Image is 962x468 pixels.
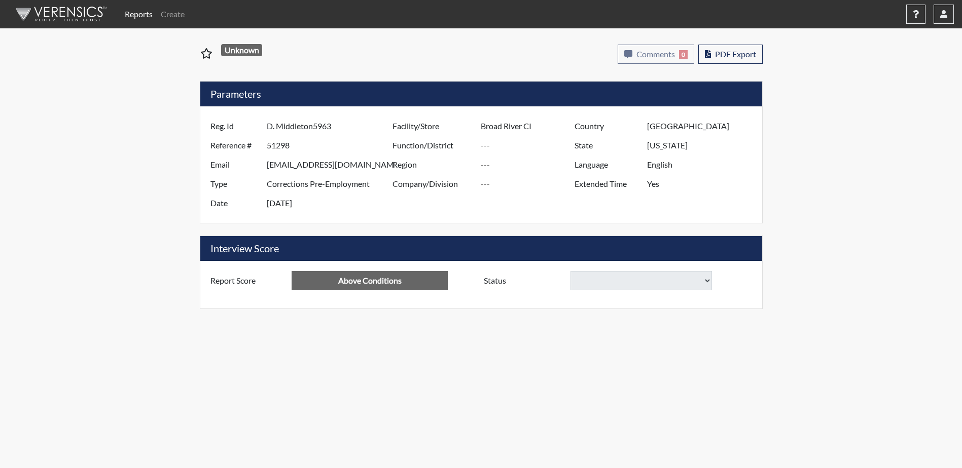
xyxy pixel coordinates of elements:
[481,136,577,155] input: ---
[385,136,481,155] label: Function/District
[267,174,395,193] input: ---
[567,116,647,136] label: Country
[567,136,647,155] label: State
[203,136,267,155] label: Reference #
[203,271,292,290] label: Report Score
[203,193,267,213] label: Date
[647,116,759,136] input: ---
[476,271,571,290] label: Status
[385,116,481,136] label: Facility/Store
[203,155,267,174] label: Email
[698,45,763,64] button: PDF Export
[618,45,694,64] button: Comments0
[221,44,262,56] span: Unknown
[636,49,675,59] span: Comments
[121,4,157,24] a: Reports
[647,136,759,155] input: ---
[200,82,762,106] h5: Parameters
[267,155,395,174] input: ---
[267,116,395,136] input: ---
[200,236,762,261] h5: Interview Score
[567,155,647,174] label: Language
[647,174,759,193] input: ---
[481,174,577,193] input: ---
[567,174,647,193] label: Extended Time
[385,155,481,174] label: Region
[267,136,395,155] input: ---
[481,116,577,136] input: ---
[385,174,481,193] label: Company/Division
[647,155,759,174] input: ---
[679,50,688,59] span: 0
[157,4,189,24] a: Create
[715,49,756,59] span: PDF Export
[203,116,267,136] label: Reg. Id
[203,174,267,193] label: Type
[267,193,395,213] input: ---
[476,271,760,290] div: Document a decision to hire or decline a candiate
[292,271,448,290] input: ---
[481,155,577,174] input: ---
